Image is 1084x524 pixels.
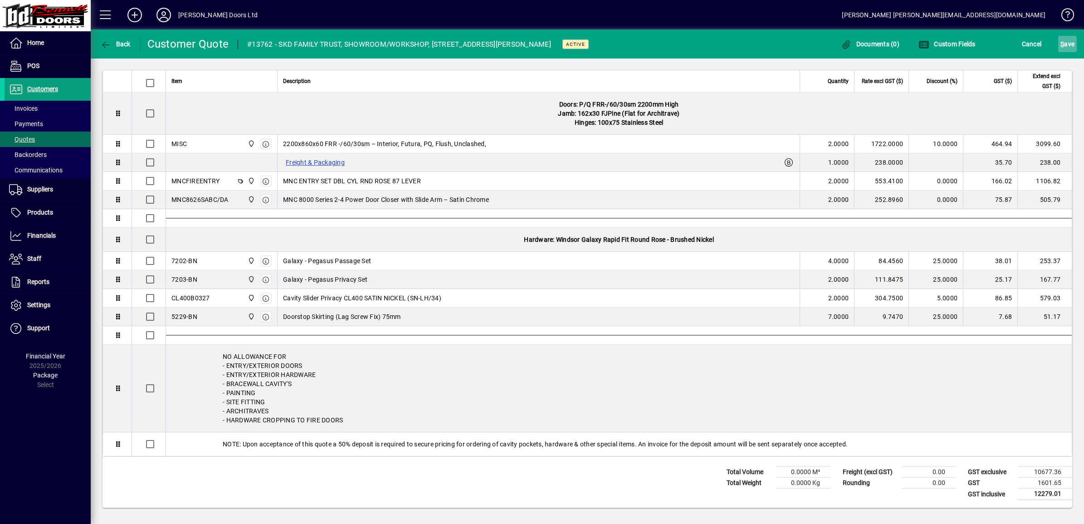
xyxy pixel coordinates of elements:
[33,372,58,379] span: Package
[9,167,63,174] span: Communications
[963,270,1017,289] td: 25.17
[918,40,976,48] span: Custom Fields
[1017,172,1072,191] td: 1106.82
[171,76,182,86] span: Item
[927,76,957,86] span: Discount (%)
[838,36,902,52] button: Documents (0)
[283,294,441,303] span: Cavity Slider Privacy CL400 SATIN NICKEL (SN-LH/34)
[245,293,256,303] span: Bennett Doors Ltd
[1017,135,1072,153] td: 3099.60
[860,158,903,167] div: 238.0000
[860,312,903,321] div: 9.7470
[908,252,963,270] td: 25.0000
[828,312,849,321] span: 7.0000
[171,195,229,204] div: MNC8626SABC/DA
[5,294,91,317] a: Settings
[566,41,585,47] span: Active
[862,76,903,86] span: Rate excl GST ($)
[245,256,256,266] span: Bennett Doors Ltd
[5,271,91,294] a: Reports
[283,139,486,148] span: 2200x860x60 FRR -/60/30sm – Interior, Futura, PQ, Flush, Unclashed,
[247,37,551,52] div: #13762 - SKD FAMILY TRUST, SHOWROOM/WORKSHOP, [STREET_ADDRESS][PERSON_NAME]
[283,195,489,204] span: MNC 8000 Series 2-4 Power Door Closer with Slide Arm – Satin Chrome
[5,162,91,178] a: Communications
[1017,270,1072,289] td: 167.77
[5,147,91,162] a: Backorders
[963,467,1018,478] td: GST exclusive
[5,248,91,270] a: Staff
[963,252,1017,270] td: 38.01
[283,275,367,284] span: Galaxy - Pegasus Privacy Set
[178,8,258,22] div: [PERSON_NAME] Doors Ltd
[828,76,849,86] span: Quantity
[776,478,831,489] td: 0.0000 Kg
[147,37,229,51] div: Customer Quote
[91,36,141,52] app-page-header-button: Back
[902,467,956,478] td: 0.00
[828,139,849,148] span: 2.0000
[166,228,1072,251] div: Hardware: Windsor Galaxy Rapid Fit Round Rose - Brushed Nickel
[1017,153,1072,172] td: 238.00
[860,195,903,204] div: 252.8960
[5,32,91,54] a: Home
[166,432,1072,456] div: NOTE: Upon acceptance of this quote a 50% deposit is required to secure pricing for ordering of c...
[27,85,58,93] span: Customers
[963,478,1018,489] td: GST
[149,7,178,23] button: Profile
[908,191,963,209] td: 0.0000
[166,345,1072,432] div: NO ALLOWANCE FOR - ENTRY/EXTERIOR DOORS - ENTRY/EXTERIOR HARDWARE - BRACEWALL CAVITY'S - PAINTING...
[1017,252,1072,270] td: 253.37
[245,274,256,284] span: Bennett Doors Ltd
[916,36,978,52] button: Custom Fields
[860,139,903,148] div: 1722.0000
[5,178,91,201] a: Suppliers
[722,467,776,478] td: Total Volume
[828,176,849,186] span: 2.0000
[963,191,1017,209] td: 75.87
[842,8,1045,22] div: [PERSON_NAME] [PERSON_NAME][EMAIL_ADDRESS][DOMAIN_NAME]
[171,294,210,303] div: CL400B0327
[98,36,133,52] button: Back
[245,139,256,149] span: Bennett Doors Ltd
[245,176,256,186] span: Bennett Doors Ltd
[1017,191,1072,209] td: 505.79
[9,151,47,158] span: Backorders
[27,255,41,262] span: Staff
[860,275,903,284] div: 111.8475
[27,324,50,332] span: Support
[840,40,899,48] span: Documents (0)
[5,317,91,340] a: Support
[860,256,903,265] div: 84.4560
[283,76,311,86] span: Description
[166,93,1072,134] div: Doors: P/Q FRR-/60/30sm 2200mm High Jamb: 162x30 FJPine (Flat for Architrave) Hinges: 100x75 Stai...
[27,62,39,69] span: POS
[902,478,956,489] td: 0.00
[283,176,421,186] span: MNC ENTRY SET DBL CYL RND ROSE 87 LEVER
[908,289,963,308] td: 5.0000
[9,105,38,112] span: Invoices
[5,116,91,132] a: Payments
[27,278,49,285] span: Reports
[1020,36,1044,52] button: Cancel
[27,301,50,309] span: Settings
[963,135,1017,153] td: 464.94
[1023,71,1060,91] span: Extend excl GST ($)
[908,135,963,153] td: 10.0000
[1058,36,1077,52] button: Save
[908,270,963,289] td: 25.0000
[860,294,903,303] div: 304.7500
[1018,478,1072,489] td: 1601.65
[1055,2,1073,31] a: Knowledge Base
[171,176,220,186] div: MNCFIREENTRY
[994,76,1012,86] span: GST ($)
[1017,289,1072,308] td: 579.03
[963,172,1017,191] td: 166.02
[838,478,902,489] td: Rounding
[828,195,849,204] span: 2.0000
[27,209,53,216] span: Products
[5,225,91,247] a: Financials
[963,308,1017,326] td: 7.68
[245,312,256,322] span: Bennett Doors Ltd
[171,275,197,284] div: 7203-BN
[776,467,831,478] td: 0.0000 M³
